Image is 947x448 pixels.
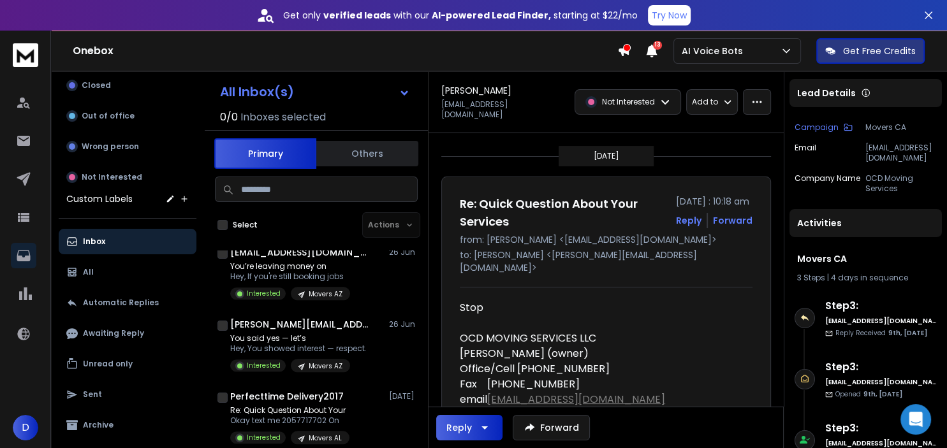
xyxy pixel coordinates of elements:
[436,415,503,440] button: Reply
[309,289,342,299] p: Movers AZ
[73,43,617,59] h1: Onebox
[82,111,135,121] p: Out of office
[797,273,934,283] div: |
[230,343,367,354] p: Hey, You showed interest — respect.
[795,122,853,133] button: Campaign
[59,103,196,129] button: Out of office
[230,333,367,343] p: You said yes — let’s
[247,361,281,370] p: Interested
[82,80,111,90] p: Closed
[900,404,931,435] div: Open Intercom Messenger
[825,421,937,436] h6: Step 3 :
[843,45,916,57] p: Get Free Credits
[230,246,371,259] h1: [EMAIL_ADDRESS][DOMAIN_NAME]
[865,122,937,133] p: Movers CA
[835,389,902,399] p: Opened
[648,5,691,25] button: Try Now
[676,195,752,208] p: [DATE] : 10:18 am
[83,236,105,247] p: Inbox
[441,84,511,97] h1: [PERSON_NAME]
[13,415,38,440] button: D
[816,38,925,64] button: Get Free Credits
[513,415,590,440] button: Forward
[210,79,420,105] button: All Inbox(s)
[230,318,371,331] h1: [PERSON_NAME][EMAIL_ADDRESS][DOMAIN_NAME]
[825,316,937,326] h6: [EMAIL_ADDRESS][DOMAIN_NAME]
[835,328,927,338] p: Reply Received
[460,361,742,377] div: Office/Cell [PHONE_NUMBER]
[59,229,196,254] button: Inbox
[230,271,350,282] p: Hey, If you're still booking jobs
[825,377,937,387] h6: [EMAIL_ADDRESS][DOMAIN_NAME]
[83,420,114,430] p: Archive
[795,143,816,163] p: Email
[865,173,937,194] p: OCD Moving Services
[460,331,742,423] div: OCD MOVING SERVICES LLC
[83,328,144,338] p: Awaiting Reply
[59,351,196,377] button: Unread only
[230,405,349,415] p: Re: Quick Question About Your
[676,214,701,227] button: Reply
[682,45,748,57] p: AI Voice Bots
[389,247,418,257] p: 26 Jun
[13,43,38,67] img: logo
[323,9,391,22] strong: verified leads
[59,259,196,285] button: All
[602,97,655,107] p: Not Interested
[460,392,742,407] div: email
[83,389,102,400] p: Sent
[233,220,258,230] label: Select
[825,438,937,448] h6: [EMAIL_ADDRESS][DOMAIN_NAME]
[82,141,139,152] p: Wrong person
[247,289,281,298] p: Interested
[888,328,927,338] span: 9th, [DATE]
[460,249,752,274] p: to: [PERSON_NAME] <[PERSON_NAME][EMAIL_ADDRESS][DOMAIN_NAME]>
[230,390,344,403] h1: Perfecttime Delivery2017
[831,272,908,283] span: 4 days in sequence
[214,138,316,169] button: Primary
[83,267,94,277] p: All
[59,412,196,438] button: Archive
[83,359,133,369] p: Unread only
[652,9,687,22] p: Try Now
[309,361,342,371] p: Movers AZ
[795,173,860,194] p: Company Name
[82,172,142,182] p: Not Interested
[692,97,718,107] p: Add to
[59,290,196,315] button: Automatic Replies
[230,415,349,426] p: Okay text me 2057717702 On
[797,272,825,283] span: 3 Steps
[653,41,662,50] span: 13
[797,87,856,99] p: Lead Details
[283,9,638,22] p: Get only with our starting at $22/mo
[487,392,665,407] a: [EMAIL_ADDRESS][DOMAIN_NAME]
[83,298,159,308] p: Automatic Replies
[593,151,619,161] p: [DATE]
[432,9,551,22] strong: AI-powered Lead Finder,
[446,421,472,434] div: Reply
[59,321,196,346] button: Awaiting Reply
[460,195,668,231] h1: Re: Quick Question About Your Services
[220,110,238,125] span: 0 / 0
[59,164,196,190] button: Not Interested
[825,298,937,314] h6: Step 3 :
[59,134,196,159] button: Wrong person
[863,389,902,399] span: 9th, [DATE]
[460,233,752,246] p: from: [PERSON_NAME] <[EMAIL_ADDRESS][DOMAIN_NAME]>
[389,319,418,329] p: 26 Jun
[825,359,937,375] h6: Step 3 :
[66,192,133,205] h3: Custom Labels
[460,377,742,392] div: Fax [PHONE_NUMBER]
[220,85,294,98] h1: All Inbox(s)
[309,433,342,443] p: Movers AL
[460,300,742,315] div: Stop
[441,99,567,120] p: [EMAIL_ADDRESS][DOMAIN_NAME]
[247,433,281,442] p: Interested
[865,143,937,163] p: [EMAIL_ADDRESS][DOMAIN_NAME]
[713,214,752,227] div: Forward
[797,252,934,265] h1: Movers CA
[795,122,839,133] p: Campaign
